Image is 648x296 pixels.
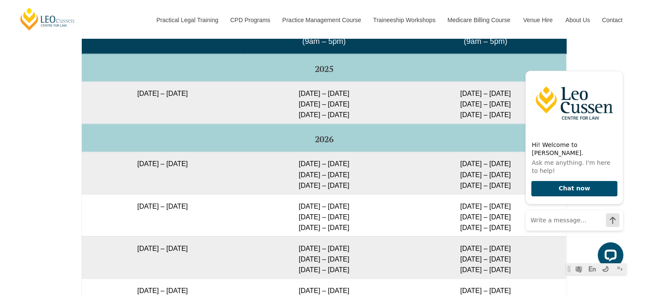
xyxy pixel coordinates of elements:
[82,81,243,124] td: [DATE] – [DATE]
[276,2,367,38] a: Practice Management Course
[243,236,405,278] td: [DATE] – [DATE] [DATE] – [DATE] [DATE] – [DATE]
[559,2,596,38] a: About Us
[405,81,566,124] td: [DATE] – [DATE] [DATE] – [DATE] [DATE] – [DATE]
[19,7,76,31] a: [PERSON_NAME] Centre for Law
[150,2,224,38] a: Practical Legal Training
[405,152,566,194] td: [DATE] – [DATE] [DATE] – [DATE] [DATE] – [DATE]
[367,2,441,38] a: Traineeship Workshops
[518,63,627,275] iframe: LiveChat chat widget
[85,64,563,74] h5: 2025
[224,2,276,38] a: CPD Programs
[82,152,243,194] td: [DATE] – [DATE]
[243,152,405,194] td: [DATE] – [DATE] [DATE] – [DATE] [DATE] – [DATE]
[82,236,243,278] td: [DATE] – [DATE]
[405,194,566,236] td: [DATE] – [DATE] [DATE] – [DATE] [DATE] – [DATE]
[596,2,629,38] a: Contact
[405,236,566,278] td: [DATE] – [DATE] [DATE] – [DATE] [DATE] – [DATE]
[243,81,405,124] td: [DATE] – [DATE] [DATE] – [DATE] [DATE] – [DATE]
[441,2,517,38] a: Medicare Billing Course
[452,26,518,46] span: Online Immersives* (9am – 5pm)
[85,135,563,144] h5: 2026
[82,194,243,236] td: [DATE] – [DATE]
[268,26,380,46] span: Blended and Onsite Immersives* (9am – 5pm)
[243,194,405,236] td: [DATE] – [DATE] [DATE] – [DATE] [DATE] – [DATE]
[517,2,559,38] a: Venue Hire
